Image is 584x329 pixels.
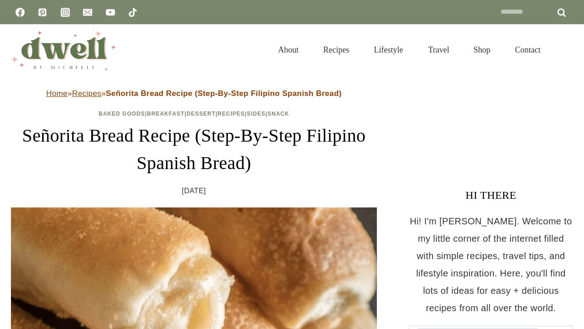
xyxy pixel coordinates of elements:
[558,42,573,58] button: View Search Form
[147,111,184,117] a: Breakfast
[99,111,289,117] span: | | | | |
[56,3,74,21] a: Instagram
[33,3,52,21] a: Pinterest
[101,3,120,21] a: YouTube
[106,89,342,98] strong: Señorita Bread Recipe (Step-By-Step Filipino Spanish Bread)
[267,111,289,117] a: Snack
[72,89,101,98] a: Recipes
[362,34,416,66] a: Lifestyle
[247,111,266,117] a: Sides
[409,187,573,203] h3: HI THERE
[311,34,362,66] a: Recipes
[409,212,573,317] p: Hi! I'm [PERSON_NAME]. Welcome to my little corner of the internet filled with simple recipes, tr...
[266,34,553,66] nav: Primary Navigation
[218,111,245,117] a: Recipes
[46,89,342,98] span: » »
[46,89,68,98] a: Home
[416,34,461,66] a: Travel
[182,184,206,198] time: [DATE]
[11,3,29,21] a: Facebook
[187,111,216,117] a: Dessert
[11,122,377,177] h1: Señorita Bread Recipe (Step-By-Step Filipino Spanish Bread)
[11,29,116,71] img: DWELL by michelle
[461,34,503,66] a: Shop
[503,34,553,66] a: Contact
[124,3,142,21] a: TikTok
[266,34,311,66] a: About
[78,3,97,21] a: Email
[99,111,145,117] a: Baked Goods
